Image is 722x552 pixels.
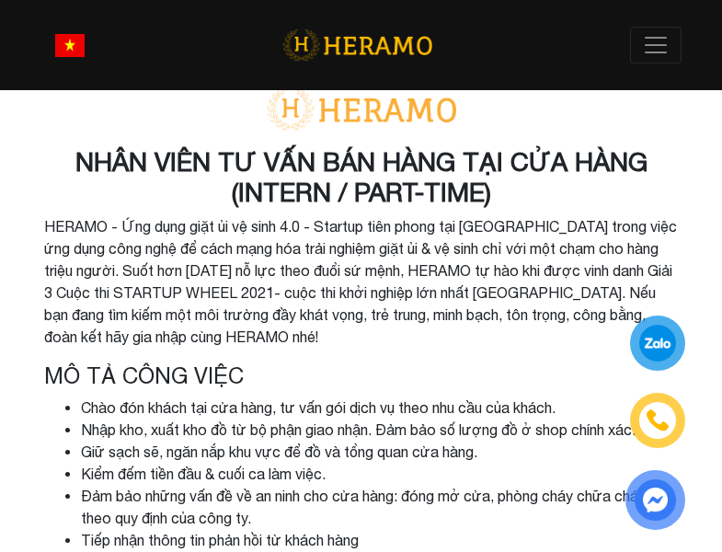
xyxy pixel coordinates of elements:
li: Tiếp nhận thông tin phản hồi từ khách hàng [81,529,679,551]
h4: Mô tả công việc [44,362,679,389]
h3: NHÂN VIÊN TƯ VẤN BÁN HÀNG TẠI CỬA HÀNG (INTERN / PART-TIME) [44,146,679,208]
a: phone-icon [633,396,682,445]
img: phone-icon [648,410,669,431]
img: logo [282,27,432,64]
img: logo-with-text.png [260,87,463,132]
li: Đảm bảo những vấn đề về an ninh cho cửa hàng: đóng mở cửa, phòng cháy chữa cháy,... theo quy định... [81,485,679,529]
p: HERAMO - Ứng dụng giặt ủi vệ sinh 4.0 - Startup tiên phong tại [GEOGRAPHIC_DATA] trong việc ứng d... [44,215,679,348]
li: Giữ sạch sẽ, ngăn nắp khu vực để đồ và tổng quan cửa hàng. [81,441,679,463]
li: Chào đón khách tại cửa hàng, tư vấn gói dịch vụ theo nhu cầu của khách. [81,397,679,419]
img: vn-flag.png [55,34,85,57]
li: Nhập kho, xuất kho đồ từ bộ phận giao nhận. Đảm bảo số lượng đồ ở shop chính xác. [81,419,679,441]
li: Kiểm đếm tiền đầu & cuối ca làm việc. [81,463,679,485]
